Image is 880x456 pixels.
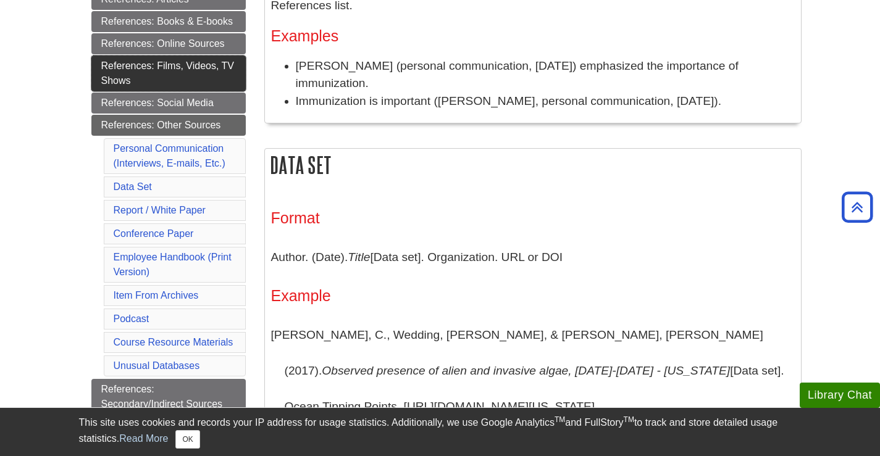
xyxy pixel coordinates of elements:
a: Personal Communication (Interviews, E-mails, Etc.) [114,143,225,168]
h2: Data Set [265,149,801,181]
sup: TM [624,415,634,424]
h3: Format [271,209,795,227]
a: References: Other Sources [91,115,246,136]
a: Unusual Databases [114,360,200,371]
a: References: Online Sources [91,33,246,54]
a: Podcast [114,313,149,324]
li: Immunization is important ([PERSON_NAME], personal communication, [DATE]). [296,93,795,110]
button: Library Chat [800,383,880,408]
sup: TM [555,415,565,424]
h3: Examples [271,27,795,45]
a: References: Secondary/Indirect Sources [91,379,246,415]
a: Course Resource Materials [114,337,233,347]
a: Employee Handbook (Print Version) [114,252,232,277]
i: Observed presence of alien and invasive algae, [DATE]-[DATE] - [US_STATE] [322,364,730,377]
div: This site uses cookies and records your IP address for usage statistics. Additionally, we use Goo... [79,415,802,449]
a: Report / White Paper [114,205,206,215]
i: Title [348,251,370,263]
h3: Example [271,287,795,305]
p: Author. (Date). [Data set]. Organization. URL or DOI [271,239,795,275]
a: References: Books & E-books [91,11,246,32]
a: Data Set [114,181,152,192]
a: Conference Paper [114,228,194,239]
a: Item From Archives [114,290,199,301]
li: [PERSON_NAME] (personal communication, [DATE]) emphasized the importance of immunization. [296,57,795,93]
p: [PERSON_NAME], C., Wedding, [PERSON_NAME], & [PERSON_NAME], [PERSON_NAME] (2017). [Data set]. Oce... [271,317,795,424]
a: Back to Top [837,199,877,215]
a: References: Films, Videos, TV Shows [91,56,246,91]
a: Read More [119,433,168,444]
a: References: Social Media [91,93,246,114]
button: Close [175,430,199,449]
